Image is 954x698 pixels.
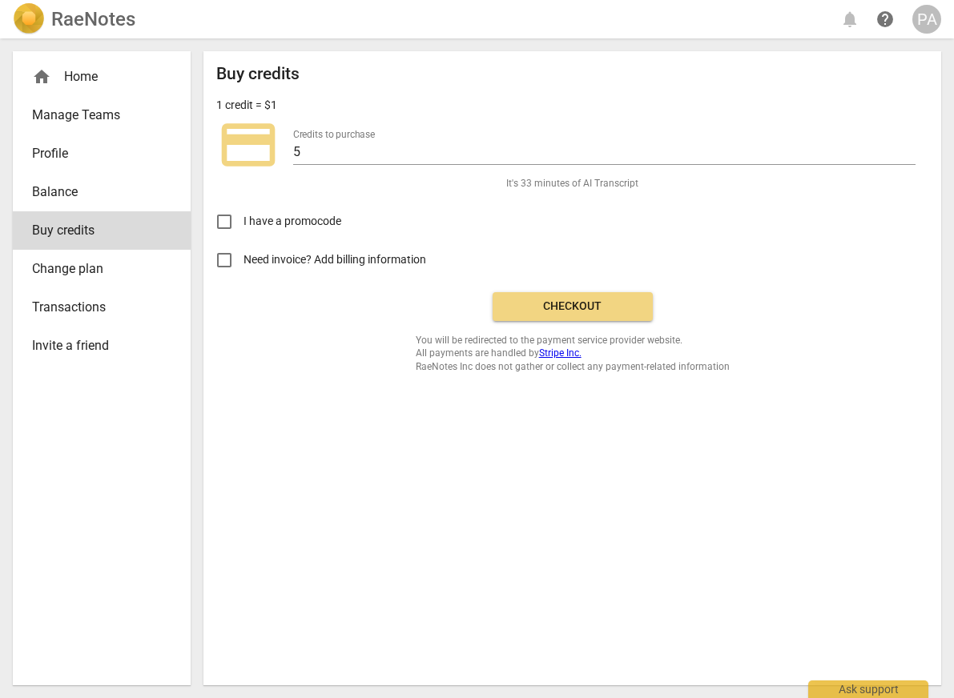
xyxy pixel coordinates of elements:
a: Stripe Inc. [539,347,582,359]
a: Change plan [13,250,191,288]
a: Manage Teams [13,96,191,134]
span: help [876,10,895,29]
span: Change plan [32,259,159,279]
span: Need invoice? Add billing information [244,251,429,268]
button: Checkout [493,292,653,321]
span: Transactions [32,298,159,317]
a: LogoRaeNotes [13,3,135,35]
div: Home [13,58,191,96]
a: Buy credits [13,211,191,250]
a: Transactions [13,288,191,327]
span: Buy credits [32,221,159,240]
span: Invite a friend [32,336,159,355]
button: PA [912,5,941,34]
span: home [32,67,51,86]
span: Balance [32,183,159,202]
label: Credits to purchase [293,130,375,139]
span: Checkout [505,299,640,315]
p: 1 credit = $1 [216,97,277,114]
div: Home [32,67,159,86]
span: I have a promocode [244,213,341,230]
span: It's 33 minutes of AI Transcript [506,177,638,191]
span: Manage Teams [32,106,159,125]
a: Help [871,5,900,34]
span: credit_card [216,113,280,177]
a: Balance [13,173,191,211]
h2: Buy credits [216,64,300,84]
span: Profile [32,144,159,163]
a: Invite a friend [13,327,191,365]
div: Ask support [808,680,928,698]
span: You will be redirected to the payment service provider website. All payments are handled by RaeNo... [416,334,730,374]
img: Logo [13,3,45,35]
h2: RaeNotes [51,8,135,30]
a: Profile [13,134,191,173]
